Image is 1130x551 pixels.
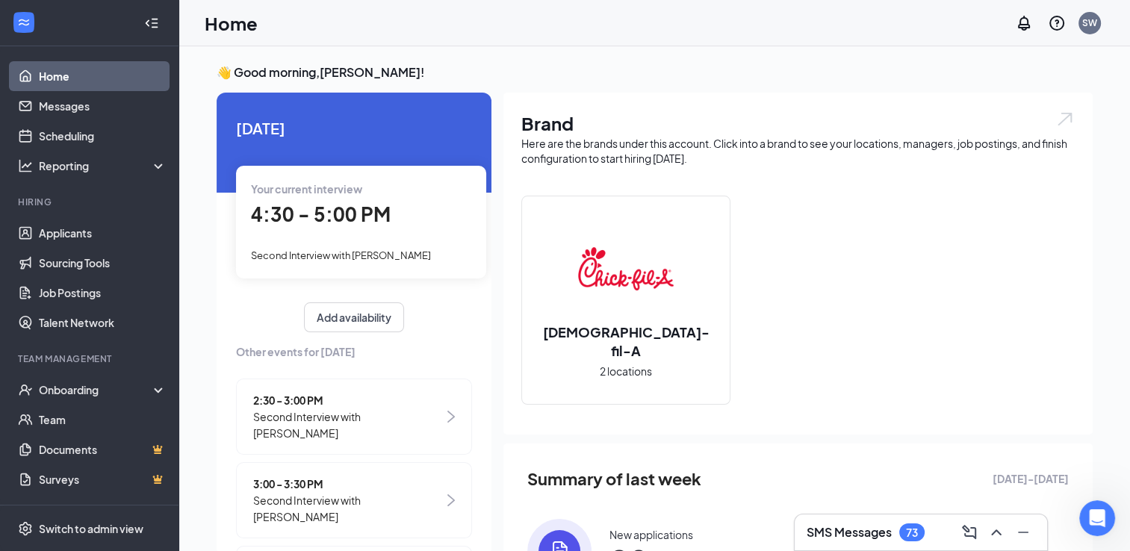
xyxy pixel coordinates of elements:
[1079,500,1115,536] iframe: Intercom live chat
[205,10,258,36] h1: Home
[39,435,167,464] a: DocumentsCrown
[993,470,1069,487] span: [DATE] - [DATE]
[253,476,444,492] span: 3:00 - 3:30 PM
[527,466,701,492] span: Summary of last week
[1015,14,1033,32] svg: Notifications
[144,16,159,31] svg: Collapse
[522,323,730,360] h2: [DEMOGRAPHIC_DATA]-fil-A
[253,408,444,441] span: Second Interview with [PERSON_NAME]
[253,492,444,525] span: Second Interview with [PERSON_NAME]
[18,196,164,208] div: Hiring
[521,110,1075,136] h1: Brand
[960,523,978,541] svg: ComposeMessage
[39,278,167,308] a: Job Postings
[18,521,33,536] svg: Settings
[18,352,164,365] div: Team Management
[251,202,391,226] span: 4:30 - 5:00 PM
[906,526,918,539] div: 73
[1048,14,1066,32] svg: QuestionInfo
[39,308,167,337] a: Talent Network
[304,302,404,332] button: Add availability
[1011,520,1035,544] button: Minimize
[600,363,652,379] span: 2 locations
[578,221,674,317] img: Chick-fil-A
[1082,16,1097,29] div: SW
[39,248,167,278] a: Sourcing Tools
[39,61,167,91] a: Home
[1014,523,1032,541] svg: Minimize
[217,64,1093,81] h3: 👋 Good morning, [PERSON_NAME] !
[984,520,1008,544] button: ChevronUp
[609,527,693,542] div: New applications
[521,136,1075,166] div: Here are the brands under this account. Click into a brand to see your locations, managers, job p...
[39,91,167,121] a: Messages
[16,15,31,30] svg: WorkstreamLogo
[39,382,154,397] div: Onboarding
[807,524,892,541] h3: SMS Messages
[957,520,981,544] button: ComposeMessage
[39,464,167,494] a: SurveysCrown
[39,158,167,173] div: Reporting
[39,521,143,536] div: Switch to admin view
[251,182,362,196] span: Your current interview
[236,116,472,140] span: [DATE]
[251,249,431,261] span: Second Interview with [PERSON_NAME]
[39,121,167,151] a: Scheduling
[18,158,33,173] svg: Analysis
[253,392,444,408] span: 2:30 - 3:00 PM
[39,218,167,248] a: Applicants
[18,382,33,397] svg: UserCheck
[1055,110,1075,128] img: open.6027fd2a22e1237b5b06.svg
[987,523,1005,541] svg: ChevronUp
[39,405,167,435] a: Team
[236,343,472,360] span: Other events for [DATE]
